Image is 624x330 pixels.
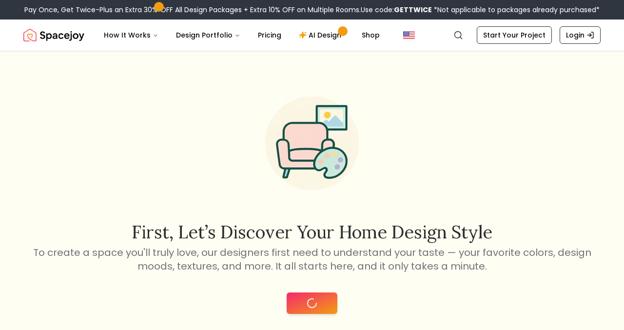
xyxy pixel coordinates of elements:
[31,222,593,242] h2: First, let’s discover your home design style
[560,26,601,44] a: Login
[96,25,166,45] button: How It Works
[394,5,432,15] b: GETTWICE
[31,246,593,273] p: To create a space you'll truly love, our designers first need to understand your taste — your fav...
[23,25,84,45] a: Spacejoy
[23,25,84,45] img: Spacejoy Logo
[361,5,432,15] span: Use code:
[96,25,388,45] nav: Main
[250,25,289,45] a: Pricing
[477,26,552,44] a: Start Your Project
[403,29,415,41] img: United States
[432,5,600,15] span: *Not applicable to packages already purchased*
[168,25,248,45] button: Design Portfolio
[250,81,374,206] img: Start Style Quiz Illustration
[354,25,388,45] a: Shop
[24,5,600,15] div: Pay Once, Get Twice-Plus an Extra 30% OFF All Design Packages + Extra 10% OFF on Multiple Rooms.
[23,19,601,51] nav: Global
[291,25,352,45] a: AI Design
